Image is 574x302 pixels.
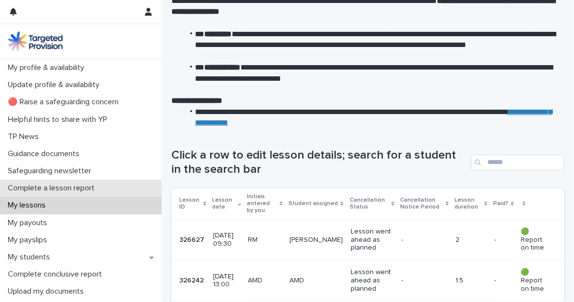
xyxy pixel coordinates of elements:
[351,268,393,293] p: Lesson went ahead as planned
[402,236,448,244] p: -
[179,234,206,244] p: 326627
[179,195,201,213] p: Lesson ID
[214,232,240,248] p: [DATE] 09:30
[521,268,549,293] p: 🟢 Report on time
[289,236,343,244] p: [PERSON_NAME]
[248,236,282,244] p: RM
[493,198,508,209] p: Paid?
[4,97,126,107] p: 🔴 Raise a safeguarding concern
[4,270,110,279] p: Complete conclusive report
[494,275,498,285] p: -
[171,260,564,301] tr: 326242326242 [DATE] 13:00AMDAMDLesson went ahead as planned-1.5-- 🟢 Report on time
[288,198,338,209] p: Student assigned
[4,184,102,193] p: Complete a lesson report
[4,63,92,72] p: My profile & availability
[4,115,115,124] p: Helpful hints to share with YP
[402,277,448,285] p: -
[289,277,343,285] p: AMD
[8,31,63,51] img: M5nRWzHhSzIhMunXDL62
[521,228,549,252] p: 🟢 Report on time
[4,201,53,210] p: My lessons
[4,235,55,245] p: My payslips
[4,132,47,141] p: TP News
[455,277,486,285] p: 1.5
[350,195,389,213] p: Cancellation Status
[351,228,393,252] p: Lesson went ahead as planned
[179,275,206,285] p: 326242
[401,195,443,213] p: Cancellation Notice Period
[4,80,107,90] p: Update profile & availability
[213,195,236,213] p: Lesson date
[247,191,277,216] p: Initials entered by you
[4,218,55,228] p: My payouts
[214,273,240,289] p: [DATE] 13:00
[171,148,467,177] h1: Click a row to edit lesson details; search for a student in the search bar
[248,277,282,285] p: AMD
[4,166,99,176] p: Safeguarding newsletter
[4,287,92,296] p: Upload my documents
[471,155,564,170] input: Search
[4,149,87,159] p: Guidance documents
[494,234,498,244] p: -
[171,219,564,260] tr: 326627326627 [DATE] 09:30RM[PERSON_NAME]Lesson went ahead as planned-2-- 🟢 Report on time
[455,236,486,244] p: 2
[454,195,482,213] p: Lesson duration
[4,253,58,262] p: My students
